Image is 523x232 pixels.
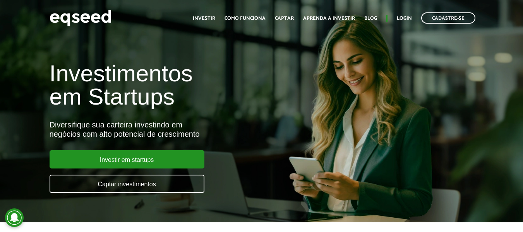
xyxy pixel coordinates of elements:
a: Captar investimentos [50,175,204,193]
h1: Investimentos em Startups [50,62,300,108]
div: Diversifique sua carteira investindo em negócios com alto potencial de crescimento [50,120,300,139]
a: Login [397,16,412,21]
a: Aprenda a investir [303,16,355,21]
a: Investir [193,16,215,21]
a: Blog [364,16,377,21]
a: Cadastre-se [421,12,475,24]
a: Investir em startups [50,150,204,168]
a: Captar [275,16,294,21]
img: EqSeed [50,8,111,28]
a: Como funciona [225,16,266,21]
